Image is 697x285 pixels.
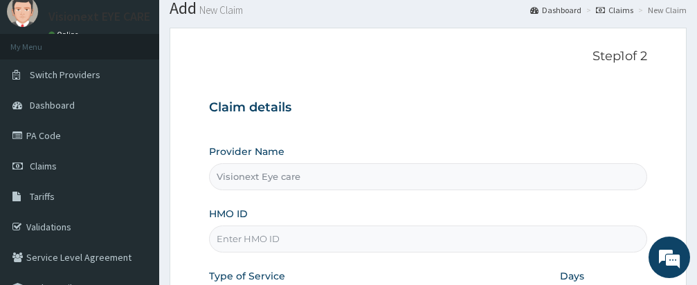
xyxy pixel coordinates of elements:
img: d_794563401_company_1708531726252_794563401 [26,69,56,104]
li: New Claim [635,4,687,16]
a: Dashboard [530,4,581,16]
div: Chat with us now [72,77,233,95]
label: Provider Name [209,145,284,158]
label: Type of Service [209,269,285,283]
label: Days [560,269,584,283]
input: Enter HMO ID [209,226,647,252]
div: Minimize live chat window [227,7,260,40]
a: Claims [596,4,633,16]
span: Tariffs [30,190,55,203]
span: Claims [30,160,57,172]
a: Online [48,30,82,39]
textarea: Type your message and hit 'Enter' [7,162,264,210]
small: New Claim [197,5,243,15]
span: Switch Providers [30,68,100,81]
p: Visionext EYE CARE [48,10,150,23]
span: We're online! [80,66,191,206]
p: Step 1 of 2 [209,49,647,64]
label: HMO ID [209,207,248,221]
span: Dashboard [30,99,75,111]
h3: Claim details [209,100,647,116]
